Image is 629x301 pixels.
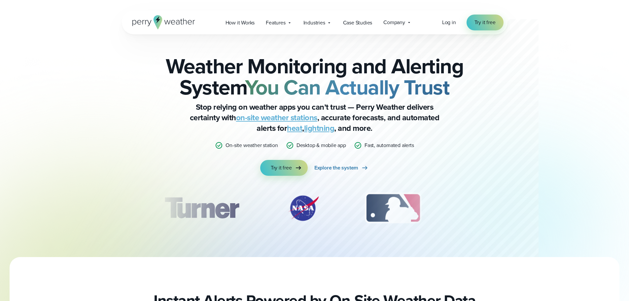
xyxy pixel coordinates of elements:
[280,192,327,225] img: NASA.svg
[314,164,358,172] span: Explore the system
[343,19,372,27] span: Case Studies
[358,192,428,225] div: 3 of 12
[271,164,292,172] span: Try it free
[383,19,405,26] span: Company
[155,192,248,225] div: 1 of 12
[337,16,378,29] a: Case Studies
[442,19,456,26] a: Log in
[304,122,334,134] a: lightning
[236,112,317,124] a: on-site weather stations
[155,192,474,228] div: slideshow
[155,56,474,98] h2: Weather Monitoring and Alerting System
[183,102,447,133] p: Stop relying on weather apps you can’t trust — Perry Weather delivers certainty with , accurate f...
[226,141,278,149] p: On-site weather station
[467,15,504,30] a: Try it free
[220,16,261,29] a: How it Works
[280,192,327,225] div: 2 of 12
[266,19,285,27] span: Features
[365,141,414,149] p: Fast, automated alerts
[260,160,308,176] a: Try it free
[358,192,428,225] img: MLB.svg
[303,19,325,27] span: Industries
[460,192,512,225] img: PGA.svg
[155,192,248,225] img: Turner-Construction_1.svg
[460,192,512,225] div: 4 of 12
[474,19,496,26] span: Try it free
[245,72,449,103] strong: You Can Actually Trust
[297,141,346,149] p: Desktop & mobile app
[226,19,255,27] span: How it Works
[287,122,302,134] a: heat
[314,160,369,176] a: Explore the system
